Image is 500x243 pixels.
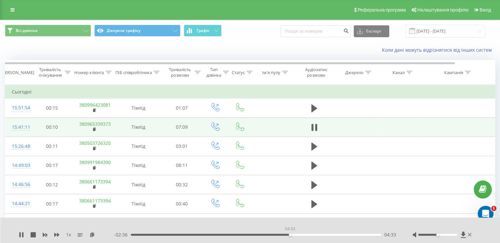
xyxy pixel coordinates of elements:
[300,67,332,78] div: Аудіозапис розмови
[262,70,280,75] div: Ім'я пулу
[79,140,111,146] a: 380503726320
[232,70,245,75] div: Статус
[37,67,63,78] div: Тривалість очікування
[12,121,25,134] div: 15:41:11
[358,7,406,13] span: Реферальна програма
[79,159,111,165] a: 380991984390
[161,213,202,232] td: 00:28
[161,98,202,118] td: 01:07
[115,175,161,194] td: Тімлід
[206,67,221,78] div: Тип дзвінка
[79,102,111,108] a: 380996423081
[32,194,73,213] td: 00:17
[384,231,396,238] span: 04:33
[161,194,202,213] td: 00:40
[79,178,111,185] a: 380661173394
[281,25,350,37] input: Пошук за номером
[382,47,495,53] a: Коли дані можуть відрізнятися вiд інших систем
[12,197,25,210] div: 14:44:21
[94,25,180,37] button: Джерела трафіку
[32,213,73,232] td: 00:20
[115,156,161,175] td: Тімлід
[115,194,161,213] td: Тімлід
[12,217,25,229] div: 14:39:27
[32,98,73,118] td: 00:15
[345,70,364,75] div: Джерело
[79,217,111,223] a: 380502549500
[393,70,405,75] div: Канал
[79,198,111,204] a: 380661173394
[12,178,25,191] div: 14:46:56
[478,206,493,222] iframe: Intercom live chat
[417,7,468,13] span: Налаштування профілю
[115,118,161,137] td: Тімлід
[115,137,161,156] td: Тімлід
[284,224,297,233] div: 04:33
[79,121,111,127] a: 380965339373
[167,67,193,78] div: Тривалість розмови
[1,70,34,75] div: [PERSON_NAME]
[197,28,209,33] span: Графік
[184,25,222,37] button: Графік
[32,175,73,194] td: 00:12
[289,233,292,236] div: Accessibility label
[32,137,73,156] td: 00:11
[114,231,131,238] span: - 02:36
[66,231,71,238] span: 1 x
[115,213,161,232] td: Тімлід
[74,70,104,75] div: Номер клієнта
[480,7,491,13] span: Вихід
[161,175,202,194] td: 00:32
[12,140,25,153] div: 15:26:48
[16,28,37,33] span: Всі дзвінки
[32,118,73,137] td: 00:10
[354,25,389,37] button: Експорт
[161,156,202,175] td: 08:11
[161,137,202,156] td: 03:01
[491,206,496,211] span: 1
[115,70,152,75] div: ПІБ співробітника
[436,233,439,236] div: Accessibility label
[161,118,202,137] td: 07:09
[5,25,91,37] button: Всі дзвінки
[12,101,25,114] div: 15:51:54
[115,98,161,118] td: Тімлід
[32,156,73,175] td: 00:17
[444,70,463,75] div: Кампанія
[12,159,25,172] div: 14:49:03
